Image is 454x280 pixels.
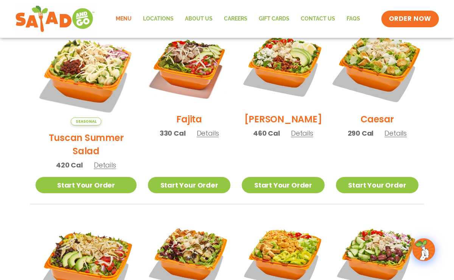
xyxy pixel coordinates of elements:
a: About Us [179,10,218,28]
h2: Tuscan Summer Salad [36,131,137,158]
span: ORDER NOW [389,14,431,23]
img: wpChatIcon [413,239,434,260]
a: Start Your Order [148,177,230,193]
img: Product photo for Tuscan Summer Salad [36,24,137,125]
span: 290 Cal [348,128,374,138]
a: Menu [110,10,137,28]
span: Details [291,128,313,138]
span: Details [384,128,407,138]
a: Start Your Order [242,177,324,193]
a: Start Your Order [36,177,137,193]
h2: [PERSON_NAME] [244,113,322,126]
span: Details [94,160,116,170]
img: Product photo for Caesar Salad [329,17,426,114]
h2: Caesar [361,113,394,126]
span: 330 Cal [160,128,186,138]
a: Contact Us [295,10,341,28]
span: 460 Cal [253,128,280,138]
h2: Fajita [176,113,202,126]
span: 420 Cal [56,160,83,170]
span: Details [197,128,219,138]
a: ORDER NOW [381,11,439,27]
a: Start Your Order [336,177,418,193]
a: GIFT CARDS [253,10,295,28]
nav: Menu [110,10,366,28]
a: FAQs [341,10,366,28]
a: Locations [137,10,179,28]
img: Product photo for Cobb Salad [242,24,324,107]
img: new-SAG-logo-768×292 [15,4,95,34]
img: Product photo for Fajita Salad [148,24,230,107]
a: Careers [218,10,253,28]
span: Seasonal [71,117,101,125]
